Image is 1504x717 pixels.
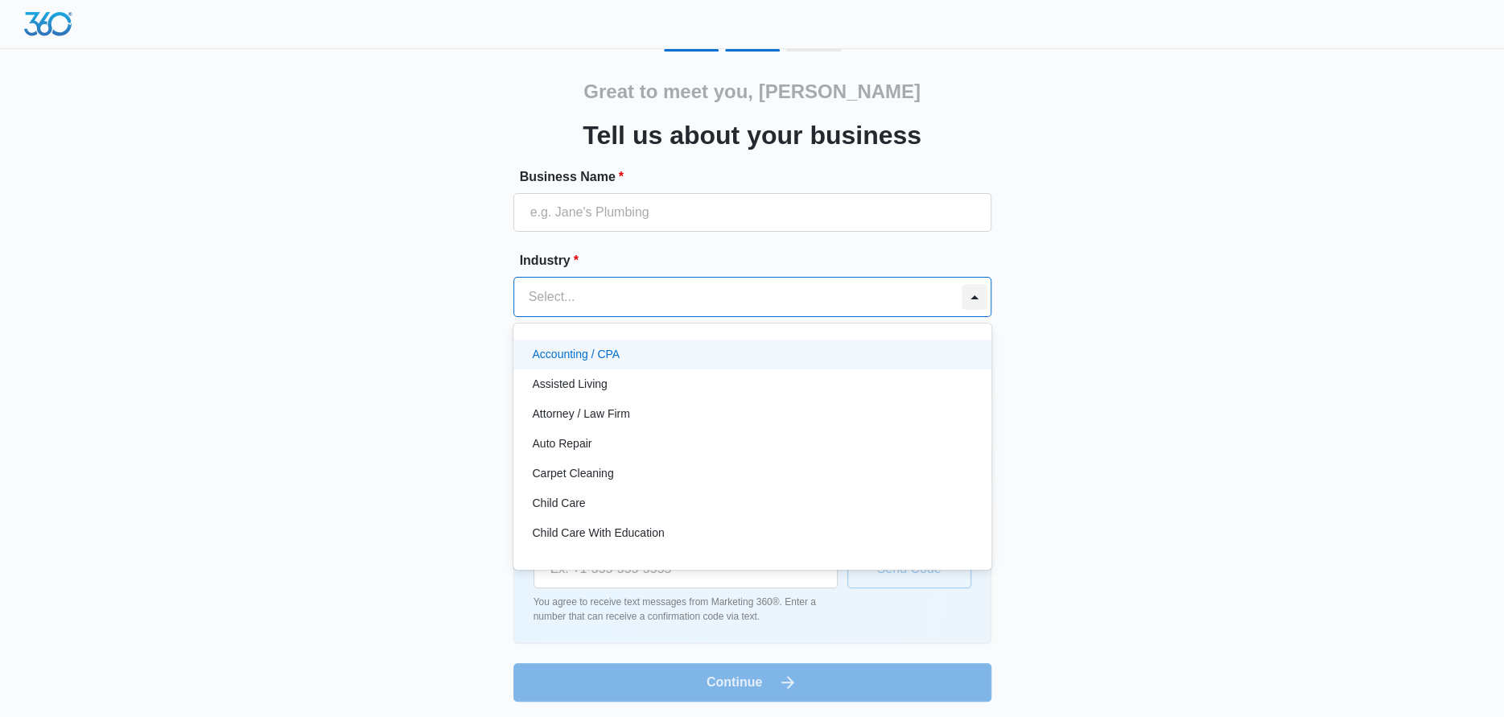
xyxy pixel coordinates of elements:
p: Child Care With Education [533,525,665,542]
p: Auto Repair [533,435,592,452]
h3: Tell us about your business [583,116,921,155]
p: Carpet Cleaning [533,465,614,482]
p: Attorney / Law Firm [533,406,630,422]
p: Child Care [533,495,586,512]
p: Accounting / CPA [533,346,620,363]
p: You agree to receive text messages from Marketing 360®. Enter a number that can receive a confirm... [534,595,838,624]
label: Business Name [520,167,998,187]
label: Industry [520,251,998,270]
h2: Great to meet you, [PERSON_NAME] [583,77,921,106]
p: Assisted Living [533,376,608,393]
input: e.g. Jane's Plumbing [513,193,991,232]
p: Chiropractor [533,554,595,571]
